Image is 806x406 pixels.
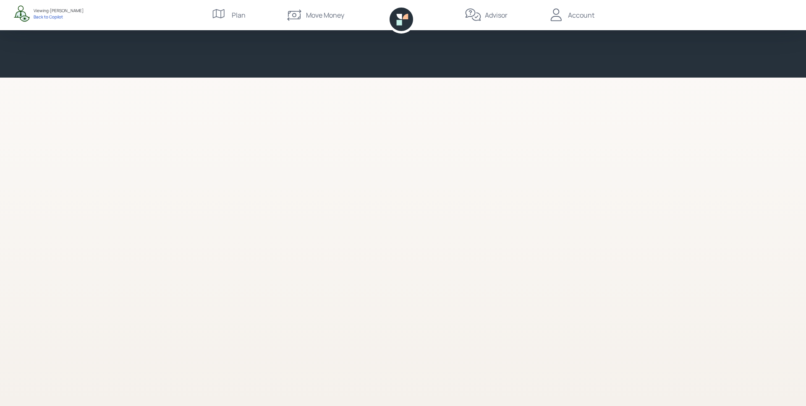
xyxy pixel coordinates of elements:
div: Back to Copilot [34,14,84,20]
div: Viewing: [PERSON_NAME] [34,8,84,14]
div: Advisor [485,10,508,20]
div: Move Money [306,10,344,20]
div: Account [568,10,594,20]
img: Retirable loading [393,191,413,211]
div: Plan [232,10,246,20]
